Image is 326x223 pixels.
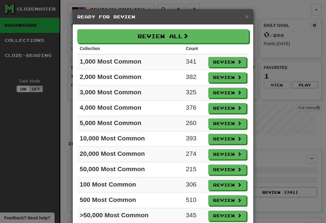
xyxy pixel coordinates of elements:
[77,29,249,43] button: Review All
[208,57,246,67] button: Review
[208,134,246,144] button: Review
[77,85,184,101] td: 3,000 Most Common
[77,147,184,162] td: 20,000 Most Common
[77,14,249,20] h5: Ready for Review
[184,147,206,162] td: 274
[77,116,184,131] td: 5,000 Most Common
[77,177,184,193] td: 100 Most Common
[77,43,184,54] th: Collection
[77,70,184,85] td: 2,000 Most Common
[77,131,184,147] td: 10,000 Most Common
[184,70,206,85] td: 382
[208,103,246,113] button: Review
[184,54,206,70] td: 341
[208,165,246,175] button: Review
[208,195,246,206] button: Review
[184,177,206,193] td: 306
[208,211,246,221] button: Review
[184,101,206,116] td: 376
[208,149,246,159] button: Review
[184,85,206,101] td: 325
[184,43,206,54] th: Count
[184,131,206,147] td: 393
[77,54,184,70] td: 1,000 Most Common
[208,180,246,190] button: Review
[245,13,249,20] span: ×
[245,13,249,20] button: Close
[184,193,206,208] td: 510
[208,88,246,98] button: Review
[184,162,206,177] td: 215
[208,72,246,83] button: Review
[77,193,184,208] td: 500 Most Common
[77,162,184,177] td: 50,000 Most Common
[208,118,246,129] button: Review
[77,101,184,116] td: 4,000 Most Common
[184,116,206,131] td: 260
